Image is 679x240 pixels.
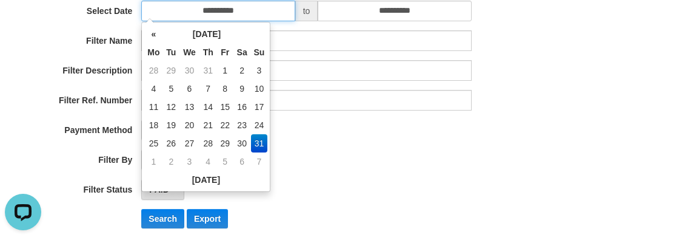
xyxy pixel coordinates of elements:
[179,98,199,116] td: 13
[217,61,233,80] td: 1
[199,43,217,61] th: Th
[251,80,268,98] td: 10
[251,134,268,153] td: 31
[163,43,180,61] th: Tu
[217,43,233,61] th: Fr
[144,80,162,98] td: 4
[144,61,162,80] td: 28
[163,134,180,153] td: 26
[179,153,199,171] td: 3
[251,116,268,134] td: 24
[199,61,217,80] td: 31
[163,153,180,171] td: 2
[144,25,162,43] th: «
[163,116,180,134] td: 19
[179,80,199,98] td: 6
[251,153,268,171] td: 7
[179,116,199,134] td: 20
[217,134,233,153] td: 29
[217,80,233,98] td: 8
[233,98,251,116] td: 16
[233,116,251,134] td: 23
[144,43,162,61] th: Mo
[179,43,199,61] th: We
[144,98,162,116] td: 11
[144,116,162,134] td: 18
[141,209,184,228] button: Search
[233,43,251,61] th: Sa
[199,134,217,153] td: 28
[179,61,199,80] td: 30
[163,61,180,80] td: 29
[233,80,251,98] td: 9
[199,98,217,116] td: 14
[233,153,251,171] td: 6
[217,153,233,171] td: 5
[163,25,251,43] th: [DATE]
[187,209,228,228] button: Export
[295,1,318,21] span: to
[5,5,41,41] button: Open LiveChat chat widget
[199,80,217,98] td: 7
[251,61,268,80] td: 3
[199,116,217,134] td: 21
[233,134,251,153] td: 30
[163,80,180,98] td: 5
[149,185,169,194] span: PAID
[251,43,268,61] th: Su
[144,153,162,171] td: 1
[233,61,251,80] td: 2
[217,98,233,116] td: 15
[144,134,162,153] td: 25
[179,134,199,153] td: 27
[199,153,217,171] td: 4
[251,98,268,116] td: 17
[217,116,233,134] td: 22
[163,98,180,116] td: 12
[144,171,267,189] th: [DATE]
